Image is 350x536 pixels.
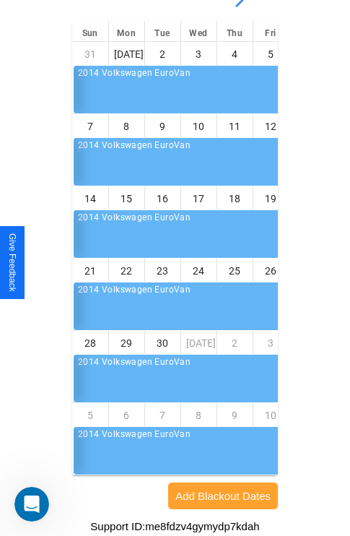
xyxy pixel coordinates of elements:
[145,186,180,211] div: 16
[217,114,253,139] div: 11
[72,403,108,428] div: 5
[253,21,289,41] div: Fri
[217,331,253,355] div: 2
[145,42,180,66] div: 2
[145,21,180,41] div: Tue
[181,403,216,428] div: 8
[72,21,108,41] div: Sun
[253,403,289,428] div: 10
[217,21,253,41] div: Thu
[217,259,253,283] div: 25
[109,114,144,139] div: 8
[78,355,321,370] div: 2014 Volkswagen EuroVan
[181,42,216,66] div: 3
[253,186,289,211] div: 19
[72,42,108,66] div: 31
[253,259,289,283] div: 26
[109,42,144,66] div: [DATE]
[78,66,321,81] div: 2014 Volkswagen EuroVan
[90,516,259,536] p: Support ID: me8fdzv4gymydp7kdah
[109,259,144,283] div: 22
[181,331,216,355] div: [DATE]
[78,139,321,153] div: 2014 Volkswagen EuroVan
[145,331,180,355] div: 30
[109,331,144,355] div: 29
[217,42,253,66] div: 4
[78,283,321,298] div: 2014 Volkswagen EuroVan
[145,114,180,139] div: 9
[181,21,216,41] div: Wed
[72,186,108,211] div: 14
[253,331,289,355] div: 3
[168,483,278,509] button: Add Blackout Dates
[181,259,216,283] div: 24
[253,42,289,66] div: 5
[78,428,321,442] div: 2014 Volkswagen EuroVan
[217,186,253,211] div: 18
[109,21,144,41] div: Mon
[109,186,144,211] div: 15
[145,259,180,283] div: 23
[145,403,180,428] div: 7
[72,331,108,355] div: 28
[109,403,144,428] div: 6
[181,186,216,211] div: 17
[78,211,321,225] div: 2014 Volkswagen EuroVan
[72,114,108,139] div: 7
[181,114,216,139] div: 10
[72,259,108,283] div: 21
[217,403,253,428] div: 9
[7,233,17,292] div: Give Feedback
[253,114,289,139] div: 12
[14,487,49,522] iframe: Intercom live chat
